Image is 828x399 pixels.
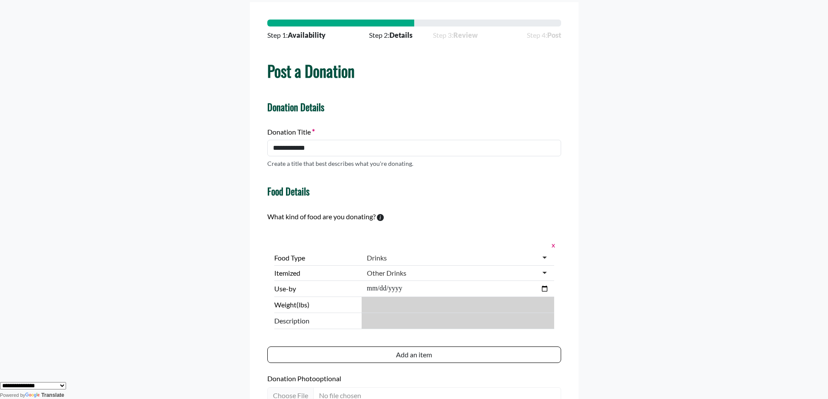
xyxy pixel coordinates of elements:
h4: Donation Details [267,101,561,112]
button: Add an item [267,346,561,363]
strong: Post [547,31,561,39]
span: (lbs) [296,300,309,309]
label: Use-by [274,284,358,294]
label: What kind of food are you donating? [267,211,376,222]
label: Donation Title [267,127,315,137]
img: Google Translate [25,392,41,399]
label: Food Type [274,253,358,263]
span: Step 2: [369,30,412,40]
span: Step 3: [433,30,506,40]
span: Description [274,316,358,326]
strong: Details [389,31,412,39]
a: Translate [25,392,64,398]
strong: Availability [288,31,326,39]
label: Donation Photo [267,373,561,384]
div: Drinks [367,254,387,262]
h4: Food Details [267,185,309,197]
button: x [549,239,554,251]
span: Step 1: [267,30,326,40]
p: Create a title that best describes what you're donating. [267,159,413,168]
div: Other Drinks [367,269,406,277]
label: Itemized [274,268,358,278]
strong: Review [453,31,478,39]
svg: To calculate environmental impacts, we follow the Food Loss + Waste Protocol [377,214,384,221]
span: Step 4: [527,30,561,40]
label: Weight [274,300,358,310]
h1: Post a Donation [267,61,561,80]
span: optional [316,374,341,383]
